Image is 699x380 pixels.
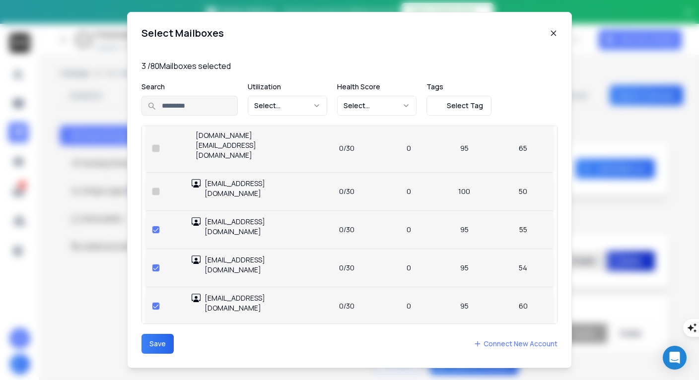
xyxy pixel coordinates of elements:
[312,124,382,172] td: 0/30
[426,82,491,92] p: Tags
[141,60,558,72] p: 3 / 80 Mailboxes selected
[426,96,491,116] button: Select Tag
[436,124,493,172] td: 95
[493,124,553,172] td: 65
[248,82,327,92] p: Utilization
[337,82,417,92] p: Health Score
[663,346,687,370] div: Open Intercom Messenger
[337,96,417,116] button: Select...
[196,130,306,160] p: [DOMAIN_NAME][EMAIL_ADDRESS][DOMAIN_NAME]
[141,82,238,92] p: Search
[248,96,327,116] button: Select...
